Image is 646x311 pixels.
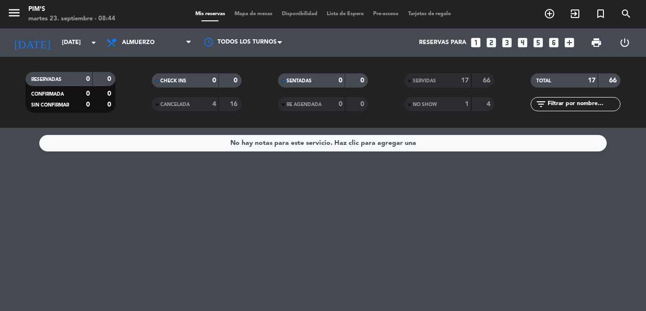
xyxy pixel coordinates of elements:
span: CONFIRMADA [31,92,64,97]
input: Filtrar por nombre... [547,99,620,109]
span: NO SHOW [413,102,437,107]
span: Reservas para [419,39,466,46]
i: menu [7,6,21,20]
i: power_settings_new [619,37,630,48]
strong: 66 [483,77,492,84]
button: menu [7,6,21,23]
strong: 0 [107,101,113,108]
i: exit_to_app [569,8,581,19]
span: Disponibilidad [277,11,322,17]
i: turned_in_not [595,8,606,19]
span: TOTAL [536,79,551,83]
strong: 0 [107,76,113,82]
strong: 17 [588,77,595,84]
span: CHECK INS [160,79,186,83]
span: RE AGENDADA [287,102,322,107]
strong: 0 [86,90,90,97]
span: RESERVADAS [31,77,61,82]
strong: 0 [339,101,342,107]
div: Pim's [28,5,115,14]
span: Almuerzo [122,39,155,46]
i: looks_5 [532,36,544,49]
span: Pre-acceso [368,11,403,17]
div: LOG OUT [611,28,639,57]
i: search [620,8,632,19]
i: looks_one [470,36,482,49]
strong: 0 [360,77,366,84]
strong: 66 [609,77,619,84]
strong: 0 [339,77,342,84]
i: looks_4 [516,36,529,49]
i: looks_3 [501,36,513,49]
i: looks_two [485,36,498,49]
span: Tarjetas de regalo [403,11,456,17]
i: arrow_drop_down [88,37,99,48]
i: [DATE] [7,32,57,53]
strong: 0 [234,77,239,84]
span: Mis reservas [191,11,230,17]
strong: 0 [86,76,90,82]
strong: 16 [230,101,239,107]
div: martes 23. septiembre - 08:44 [28,14,115,24]
strong: 17 [461,77,469,84]
strong: 4 [212,101,216,107]
span: CANCELADA [160,102,190,107]
i: add_box [563,36,576,49]
span: SERVIDAS [413,79,436,83]
strong: 1 [465,101,469,107]
i: add_circle_outline [544,8,555,19]
span: SENTADAS [287,79,312,83]
span: SIN CONFIRMAR [31,103,69,107]
span: Mapa de mesas [230,11,277,17]
strong: 0 [360,101,366,107]
strong: 0 [107,90,113,97]
i: looks_6 [548,36,560,49]
strong: 0 [212,77,216,84]
span: print [591,37,602,48]
i: filter_list [535,98,547,110]
strong: 4 [487,101,492,107]
div: No hay notas para este servicio. Haz clic para agregar una [230,138,416,149]
strong: 0 [86,101,90,108]
span: Lista de Espera [322,11,368,17]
